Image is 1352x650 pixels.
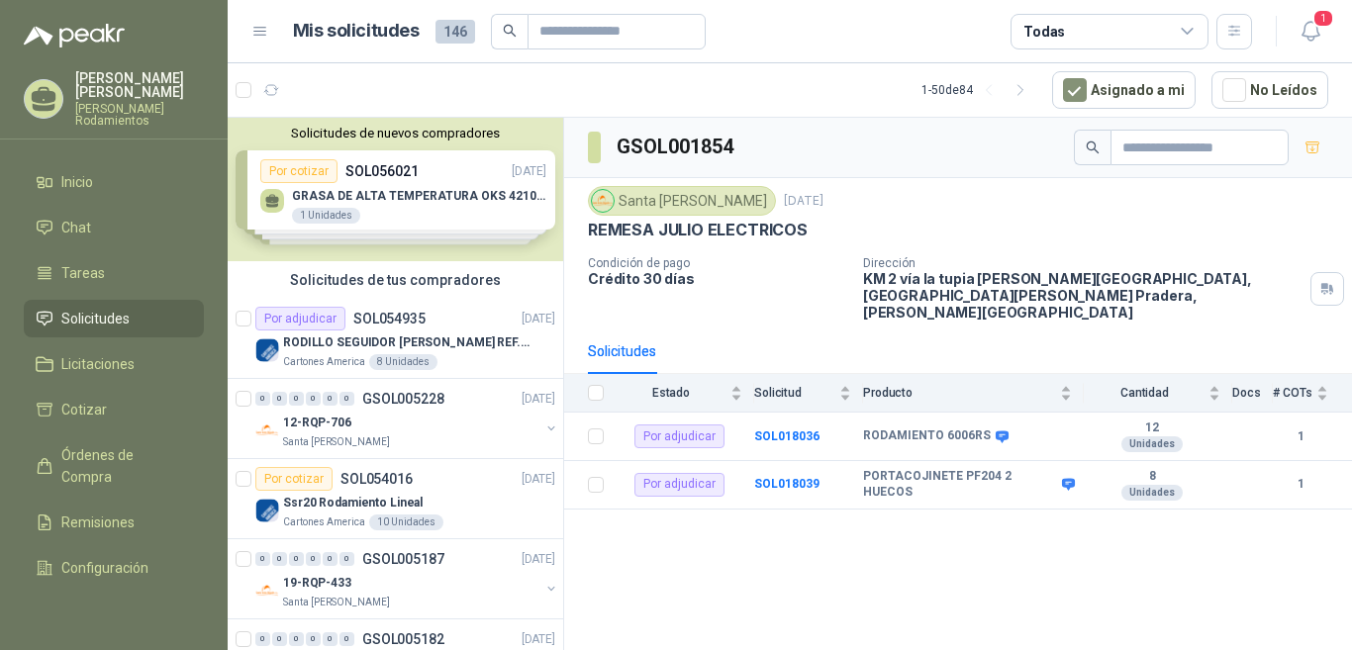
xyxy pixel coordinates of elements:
[339,632,354,646] div: 0
[61,171,93,193] span: Inicio
[1293,14,1328,49] button: 1
[24,163,204,201] a: Inicio
[283,354,365,370] p: Cartones America
[61,511,135,533] span: Remisiones
[353,312,426,325] p: SOL054935
[323,392,338,406] div: 0
[24,24,125,47] img: Logo peakr
[592,190,614,212] img: Company Logo
[588,220,808,240] p: REMESA JULIO ELECTRICOS
[616,386,726,400] span: Estado
[435,20,475,44] span: 146
[255,418,279,442] img: Company Logo
[339,392,354,406] div: 0
[522,390,555,409] p: [DATE]
[1084,386,1205,400] span: Cantidad
[1084,469,1220,485] b: 8
[61,262,105,284] span: Tareas
[272,392,287,406] div: 0
[255,499,279,522] img: Company Logo
[863,469,1057,500] b: PORTACOJINETE PF204 2 HUECOS
[24,209,204,246] a: Chat
[61,308,130,329] span: Solicitudes
[369,354,437,370] div: 8 Unidades
[24,345,204,383] a: Licitaciones
[588,270,847,287] p: Crédito 30 días
[616,374,754,413] th: Estado
[1273,475,1328,494] b: 1
[1052,71,1196,109] button: Asignado a mi
[323,632,338,646] div: 0
[255,552,270,566] div: 0
[522,310,555,328] p: [DATE]
[323,552,338,566] div: 0
[339,552,354,566] div: 0
[362,552,444,566] p: GSOL005187
[283,434,390,450] p: Santa [PERSON_NAME]
[362,392,444,406] p: GSOL005228
[1023,21,1065,43] div: Todas
[75,71,204,99] p: [PERSON_NAME] [PERSON_NAME]
[503,24,517,38] span: search
[283,494,423,512] p: Ssr20 Rodamiento Lineal
[61,353,135,375] span: Licitaciones
[863,428,991,444] b: RODAMIENTO 6006RS
[588,340,656,362] div: Solicitudes
[1121,436,1183,452] div: Unidades
[293,17,420,46] h1: Mis solicitudes
[522,550,555,569] p: [DATE]
[863,270,1303,321] p: KM 2 vía la tupia [PERSON_NAME][GEOGRAPHIC_DATA], [GEOGRAPHIC_DATA][PERSON_NAME] Pradera , [PERSO...
[289,552,304,566] div: 0
[362,632,444,646] p: GSOL005182
[1312,9,1334,28] span: 1
[255,547,559,610] a: 0 0 0 0 0 0 GSOL005187[DATE] Company Logo19-RQP-433Santa [PERSON_NAME]
[634,424,724,448] div: Por adjudicar
[24,504,204,541] a: Remisiones
[61,444,185,488] span: Órdenes de Compra
[1211,71,1328,109] button: No Leídos
[228,261,563,299] div: Solicitudes de tus compradores
[24,391,204,428] a: Cotizar
[1086,140,1100,154] span: search
[24,436,204,496] a: Órdenes de Compra
[289,632,304,646] div: 0
[255,392,270,406] div: 0
[522,470,555,489] p: [DATE]
[75,103,204,127] p: [PERSON_NAME] Rodamientos
[1273,374,1352,413] th: # COTs
[24,549,204,587] a: Configuración
[588,186,776,216] div: Santa [PERSON_NAME]
[340,472,413,486] p: SOL054016
[754,429,820,443] a: SOL018036
[522,630,555,649] p: [DATE]
[283,574,351,593] p: 19-RQP-433
[228,118,563,261] div: Solicitudes de nuevos compradoresPor cotizarSOL056021[DATE] GRASA DE ALTA TEMPERATURA OKS 4210 X ...
[1084,420,1220,436] b: 12
[306,392,321,406] div: 0
[283,595,390,610] p: Santa [PERSON_NAME]
[369,514,443,530] div: 10 Unidades
[588,256,847,270] p: Condición de pago
[255,338,279,362] img: Company Logo
[283,414,351,432] p: 12-RQP-706
[863,374,1084,413] th: Producto
[784,192,823,211] p: [DATE]
[255,467,333,491] div: Por cotizar
[24,254,204,292] a: Tareas
[754,386,835,400] span: Solicitud
[61,217,91,238] span: Chat
[61,399,107,420] span: Cotizar
[272,552,287,566] div: 0
[24,300,204,337] a: Solicitudes
[255,579,279,603] img: Company Logo
[1273,386,1312,400] span: # COTs
[1273,427,1328,446] b: 1
[1084,374,1232,413] th: Cantidad
[754,477,820,491] a: SOL018039
[306,632,321,646] div: 0
[228,459,563,539] a: Por cotizarSOL054016[DATE] Company LogoSsr20 Rodamiento LinealCartones America10 Unidades
[863,386,1056,400] span: Producto
[272,632,287,646] div: 0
